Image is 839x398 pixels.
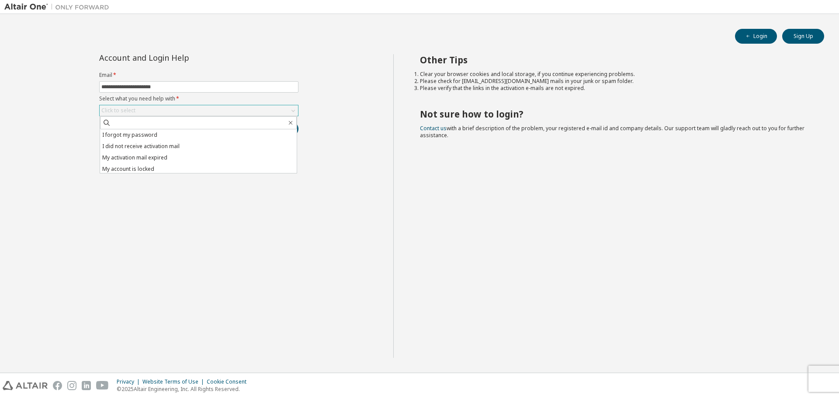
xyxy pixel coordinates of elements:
[100,129,297,141] li: I forgot my password
[99,95,298,102] label: Select what you need help with
[142,378,207,385] div: Website Terms of Use
[117,385,252,393] p: © 2025 Altair Engineering, Inc. All Rights Reserved.
[117,378,142,385] div: Privacy
[420,108,809,120] h2: Not sure how to login?
[420,78,809,85] li: Please check for [EMAIL_ADDRESS][DOMAIN_NAME] mails in your junk or spam folder.
[53,381,62,390] img: facebook.svg
[420,54,809,66] h2: Other Tips
[4,3,114,11] img: Altair One
[420,125,447,132] a: Contact us
[735,29,777,44] button: Login
[420,85,809,92] li: Please verify that the links in the activation e-mails are not expired.
[99,72,298,79] label: Email
[782,29,824,44] button: Sign Up
[67,381,76,390] img: instagram.svg
[99,54,259,61] div: Account and Login Help
[207,378,252,385] div: Cookie Consent
[420,71,809,78] li: Clear your browser cookies and local storage, if you continue experiencing problems.
[420,125,804,139] span: with a brief description of the problem, your registered e-mail id and company details. Our suppo...
[101,107,135,114] div: Click to select
[82,381,91,390] img: linkedin.svg
[100,105,298,116] div: Click to select
[96,381,109,390] img: youtube.svg
[3,381,48,390] img: altair_logo.svg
